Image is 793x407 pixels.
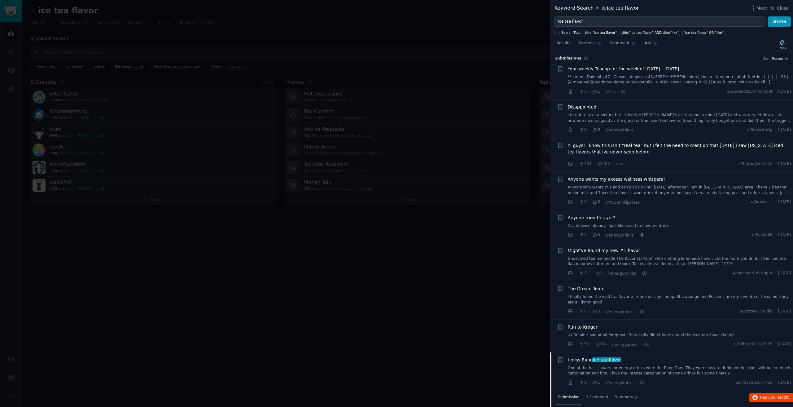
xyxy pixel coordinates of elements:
[778,271,791,276] span: [DATE]
[778,127,791,133] span: [DATE]
[608,271,636,276] span: r/energydrinks
[747,127,773,133] span: u/StillerDawg
[727,89,773,95] span: u/subredditsummarybot
[568,142,791,155] span: hi guys! i know this isn’t “real tea” but i felt the need to mention that [DATE] i saw [US_STATE]...
[568,294,791,305] a: I finally found the iced tea flavor to round out my lineup. Strawbango and Peaches are my favorit...
[579,127,586,133] span: 8
[568,74,791,85] a: **Loremi, Dolorsita 47 - Consec, Adipiscin 48, 6357** ###Elitseddo | eiusm | temporin | utlab & e...
[738,161,772,167] span: u/Status_Life1653
[554,56,581,61] span: Submission s
[763,56,770,61] div: Sort
[568,247,640,254] span: Might've found my new #1 flavor
[558,395,580,400] span: Submission
[589,379,590,386] span: ·
[608,38,638,51] a: Sentiment
[777,5,789,11] span: Close
[682,29,725,36] a: "ice tea flavor" OR "like"
[568,215,616,221] a: Anyone tried this yet?
[568,333,791,338] a: $1.50 ain’t bad at all for ghost. They sadly didn’t have any of the iced tea flavor though.
[568,176,665,183] a: Anyone wants my excess wellness whispers?
[775,199,776,205] span: ·
[769,5,789,11] button: Close
[606,233,633,237] span: r/energydrinks
[586,395,608,400] span: 1 Comment
[606,90,615,94] span: r/tea
[606,310,633,314] span: r/energydrinks
[568,113,791,123] a: I forgot to take a picture but I tried the [PERSON_NAME]’s ice tea gorilla mind [DATE] and was ve...
[575,270,576,276] span: ·
[778,161,791,167] span: [DATE]
[751,199,772,205] span: u/brocollili_
[734,342,773,347] span: u/Different_Fox7009
[579,380,586,386] span: 2
[589,308,590,315] span: ·
[585,30,617,35] div: title:"ice tea flavor"
[568,66,679,72] a: Your weekly Teacap for the week of [DATE] - [DATE]
[568,357,621,363] a: I miss Bangice tea flavor
[579,309,586,314] span: 8
[568,223,791,229] a: Drank twice already. I just like iced tea flavored drinks.
[575,379,576,386] span: ·
[568,365,791,376] a: One of the best flavors for energy drinks were the Bang Teas. They were easy to drink and delicio...
[554,4,639,12] div: Keyword Search ice tea flavor
[557,41,570,46] span: Results
[589,88,590,95] span: ·
[592,232,600,238] span: 5
[772,56,783,61] span: Recent
[778,309,791,314] span: [DATE]
[778,89,791,95] span: [DATE]
[760,395,789,400] span: Reply
[575,308,576,315] span: ·
[622,30,679,35] div: title:"ice tea flavor" AND title:"like"
[568,185,791,196] a: Anyone who wants this and can pick up until [DATE] afternoon? I am in [GEOGRAPHIC_DATA] area. I h...
[594,161,595,167] span: ·
[684,30,723,35] div: "ice tea flavor" OR "like"
[579,232,586,238] span: 2
[756,5,767,11] span: More
[771,395,789,400] span: on Reddit
[568,324,598,330] a: Run to Kroger
[636,379,637,386] span: ·
[778,199,791,205] span: [DATE]
[778,380,791,386] span: [DATE]
[738,309,773,314] span: u/Buzzsaw_Studio
[638,270,639,276] span: ·
[606,128,633,132] span: r/energydrinks
[579,89,586,95] span: 3
[575,341,576,348] span: ·
[561,30,580,35] span: Search Tips
[620,29,680,36] a: title:"ice tea flavor" AND title:"like"
[602,308,604,315] span: ·
[778,232,791,238] span: [DATE]
[645,41,651,46] span: Ask
[616,162,624,166] span: r/tea
[736,380,773,386] span: u/chevytruck77721
[775,309,776,314] span: ·
[584,57,588,60] span: 41
[602,379,604,386] span: ·
[554,38,572,51] a: Results
[575,88,576,95] span: ·
[606,381,633,385] span: r/energydrinks
[584,29,618,36] a: title:"ice tea flavor"
[752,232,773,238] span: u/Sven268
[575,161,576,167] span: ·
[579,161,591,167] span: 493
[595,342,605,347] span: 16
[612,161,613,167] span: ·
[617,88,618,95] span: ·
[568,104,597,110] a: Disappointed
[568,256,791,267] a: Ghost iced tea lemonade The flavor starts off with a strong lemonade flavor, but the more you dri...
[605,270,606,276] span: ·
[768,16,791,27] button: Browse
[611,343,638,347] span: r/energydrinks
[749,393,793,403] button: Replyon Reddit
[568,285,605,292] a: The Dream Team
[602,232,604,238] span: ·
[775,342,776,347] span: ·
